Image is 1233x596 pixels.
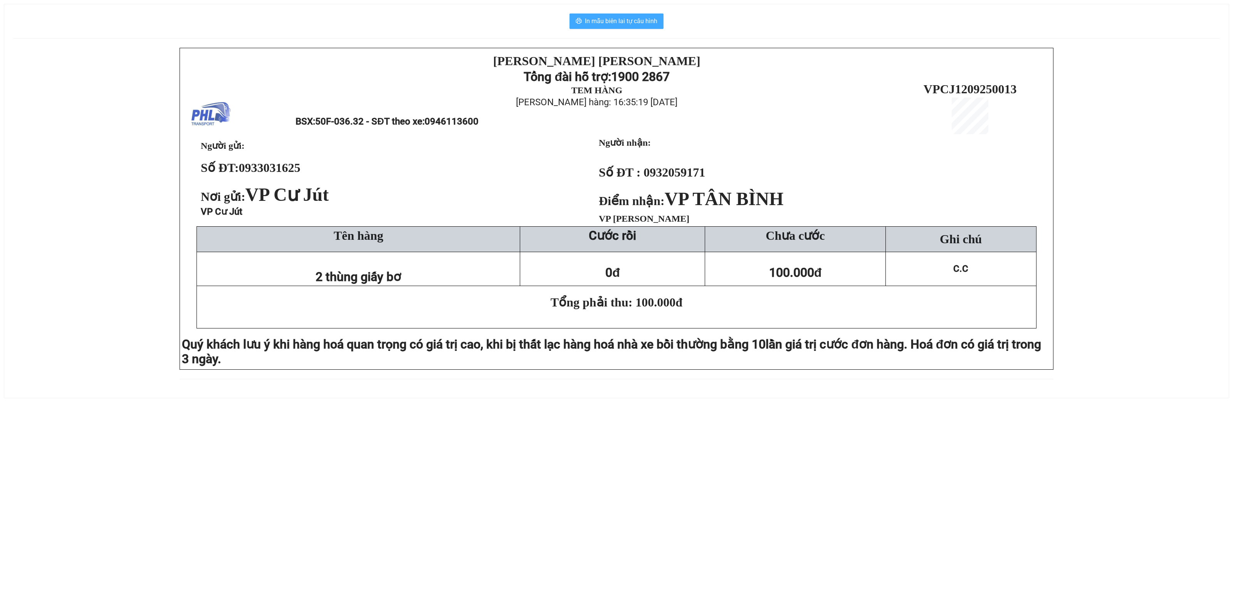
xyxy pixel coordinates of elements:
[605,265,620,280] span: 0đ
[571,85,622,95] strong: TEM HÀNG
[611,69,670,84] strong: 1900 2867
[569,13,664,29] button: printerIn mẫu biên lai tự cấu hình
[576,18,582,25] span: printer
[334,229,383,242] span: Tên hàng
[769,265,822,280] span: 100.000đ
[599,194,783,208] strong: Điểm nhận:
[599,138,651,148] strong: Người nhận:
[493,54,700,68] strong: [PERSON_NAME] [PERSON_NAME]
[599,214,689,224] span: VP [PERSON_NAME]
[192,95,230,134] img: logo
[315,116,478,127] span: 50F-036.32 - SĐT theo xe:
[201,190,332,204] span: Nơi gửi:
[953,263,968,274] span: C.C
[524,69,611,84] strong: Tổng đài hỗ trợ:
[599,165,640,179] strong: Số ĐT :
[516,97,677,108] span: [PERSON_NAME] hàng: 16:35:19 [DATE]
[201,141,245,151] span: Người gửi:
[245,184,329,205] span: VP Cư Jút
[296,116,478,127] span: BSX:
[766,229,825,242] span: Chưa cước
[643,165,705,179] span: 0932059171
[551,295,682,309] span: Tổng phải thu: 100.000đ
[924,82,1017,96] span: VPCJ1209250013
[585,16,657,26] span: In mẫu biên lai tự cấu hình
[425,116,479,127] span: 0946113600
[201,161,301,175] strong: Số ĐT:
[665,189,784,209] span: VP TÂN BÌNH
[182,337,1041,366] span: lần giá trị cước đơn hàng. Hoá đơn có giá trị trong 3 ngày.
[182,337,766,352] span: Quý khách lưu ý khi hàng hoá quan trọng có giá trị cao, khi bị thất lạc hàng hoá nhà xe bồi thườn...
[239,161,301,175] span: 0933031625
[589,228,636,243] strong: Cước rồi
[940,232,982,246] span: Ghi chú
[201,206,242,217] span: VP Cư Jút
[316,269,401,284] span: 2 thùng giấy bơ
